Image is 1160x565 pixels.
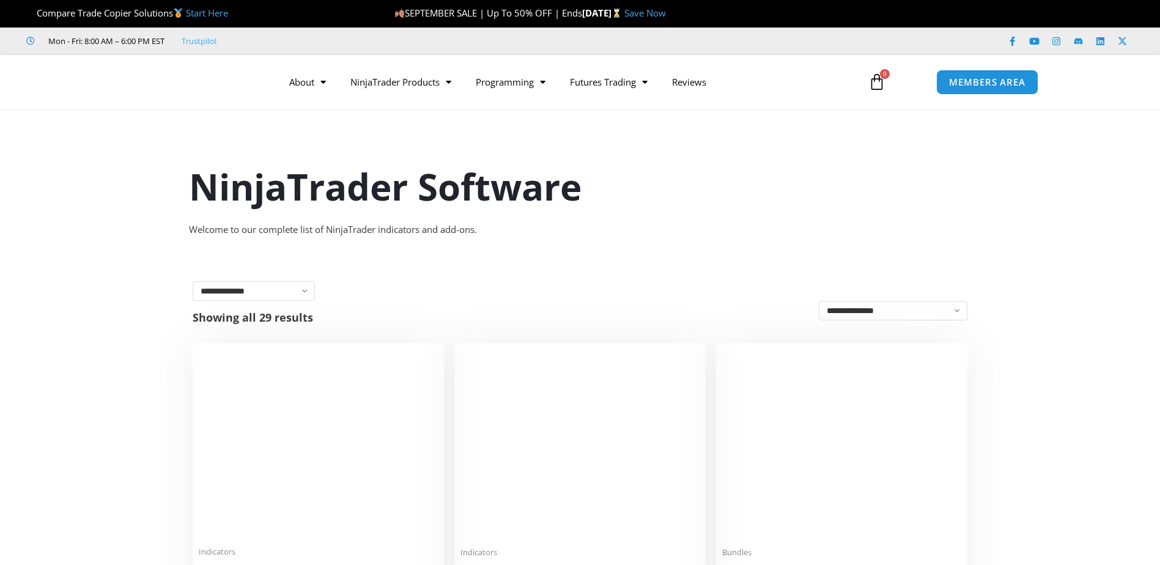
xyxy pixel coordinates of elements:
[122,60,253,104] img: LogoAI | Affordable Indicators – NinjaTrader
[45,34,164,48] span: Mon - Fri: 8:00 AM – 6:00 PM EST
[189,161,972,212] h1: NinjaTrader Software
[660,68,719,96] a: Reviews
[199,349,438,539] img: Duplicate Account Actions
[277,68,338,96] a: About
[612,9,621,18] img: ⌛
[722,547,961,558] span: Bundles
[174,9,183,18] img: 🥇
[394,7,582,19] span: SEPTEMBER SALE | Up To 50% OFF | Ends
[464,68,558,96] a: Programming
[182,34,217,48] a: Trustpilot
[624,7,666,19] a: Save Now
[27,9,36,18] img: 🏆
[582,7,624,19] strong: [DATE]
[558,68,660,96] a: Futures Trading
[722,349,961,540] img: Accounts Dashboard Suite
[199,547,438,557] span: Indicators
[819,301,967,320] select: Shop order
[949,78,1025,87] span: MEMBERS AREA
[186,7,228,19] a: Start Here
[277,68,854,96] nav: Menu
[936,70,1038,95] a: MEMBERS AREA
[193,312,313,323] p: Showing all 29 results
[880,69,890,79] span: 0
[850,64,904,100] a: 0
[189,221,972,238] div: Welcome to our complete list of NinjaTrader indicators and add-ons.
[395,9,404,18] img: 🍂
[338,68,464,96] a: NinjaTrader Products
[460,547,700,558] span: Indicators
[26,7,228,19] span: Compare Trade Copier Solutions
[460,349,700,539] img: Account Risk Manager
